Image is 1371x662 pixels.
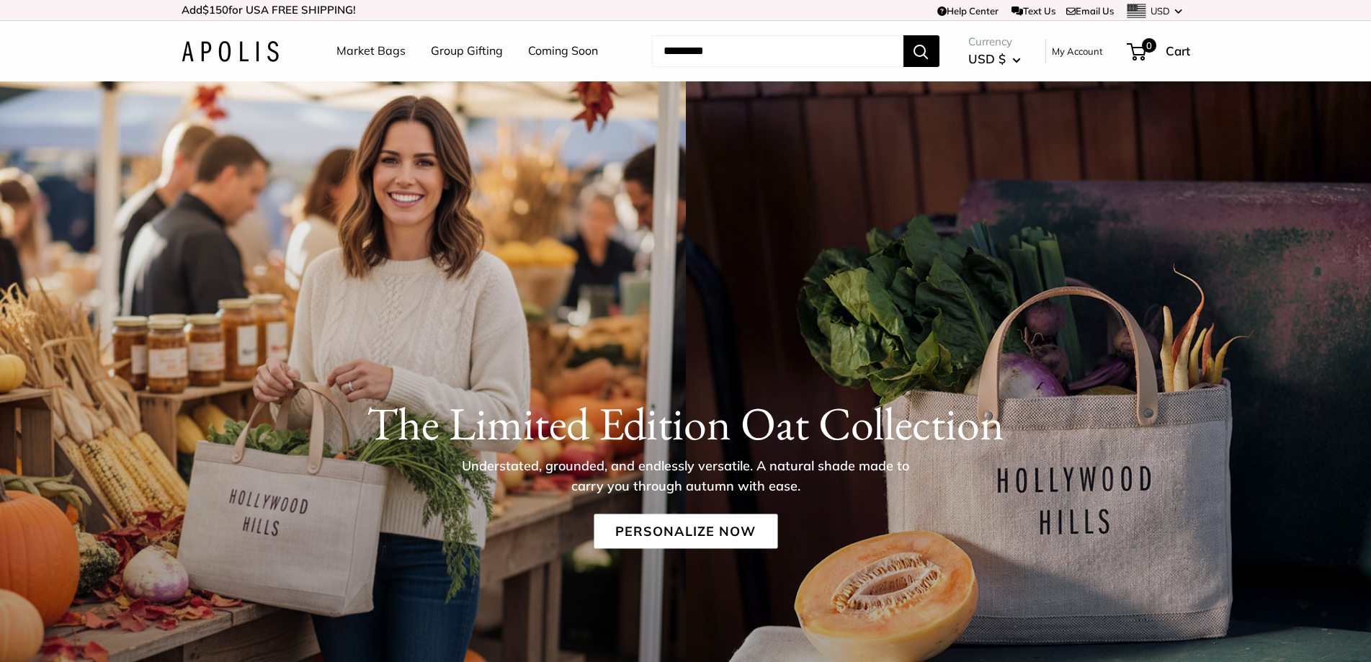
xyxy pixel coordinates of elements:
[182,41,279,62] img: Apolis
[1128,40,1190,63] a: 0 Cart
[182,396,1190,451] h1: The Limited Edition Oat Collection
[12,607,145,650] iframe: Sign Up via Text for Offers
[336,40,406,62] a: Market Bags
[1052,43,1103,60] a: My Account
[1166,43,1190,58] span: Cart
[594,514,777,549] a: Personalize Now
[968,32,1021,52] span: Currency
[937,5,999,17] a: Help Center
[652,35,903,67] input: Search...
[1066,5,1114,17] a: Email Us
[452,456,920,496] p: Understated, grounded, and endlessly versatile. A natural shade made to carry you through autumn ...
[431,40,503,62] a: Group Gifting
[968,51,1006,66] span: USD $
[903,35,939,67] button: Search
[202,3,228,17] span: $150
[1141,38,1156,53] span: 0
[1011,5,1055,17] a: Text Us
[528,40,598,62] a: Coming Soon
[1151,5,1170,17] span: USD
[968,48,1021,71] button: USD $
